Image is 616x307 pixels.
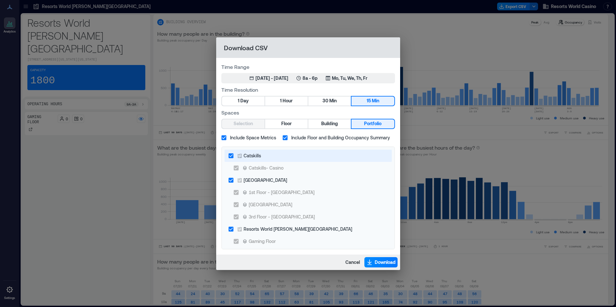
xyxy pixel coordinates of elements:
[240,97,249,105] span: Day
[332,75,367,81] p: Mo, Tu, We, Th, Fr
[249,201,292,208] div: [GEOGRAPHIC_DATA]
[372,97,379,105] span: Min
[308,119,351,128] button: Building
[249,238,276,245] div: Gaming Floor
[303,75,318,81] p: 8a - 6p
[281,120,292,128] span: Floor
[244,226,352,232] div: Resorts World [PERSON_NAME][GEOGRAPHIC_DATA]
[221,73,395,83] button: [DATE] - [DATE]8a - 6pMo, Tu, We, Th, Fr
[329,97,337,105] span: Min
[367,97,371,105] span: 15
[221,109,395,116] label: Spaces
[249,164,284,171] div: Catskills- Casino
[249,189,314,196] div: 1st Floor - [GEOGRAPHIC_DATA]
[321,120,338,128] span: Building
[222,97,265,106] button: 1 Day
[230,134,276,141] span: Include Space Metrics
[255,75,288,81] div: [DATE] - [DATE]
[375,259,396,265] span: Download
[364,120,381,128] span: Portfolio
[291,134,390,141] span: Include Floor and Building Occupancy Summary
[238,97,239,105] span: 1
[308,97,351,106] button: 30 Min
[364,257,398,267] button: Download
[265,97,308,106] button: 1 Hour
[343,257,362,267] button: Cancel
[265,119,308,128] button: Floor
[244,152,261,159] div: Catskills
[322,97,328,105] span: 30
[283,97,293,105] span: Hour
[221,86,395,93] label: Time Resolution
[249,213,315,220] div: 3rd Floor - [GEOGRAPHIC_DATA]
[244,177,287,183] div: [GEOGRAPHIC_DATA]
[216,37,400,58] h2: Download CSV
[351,97,394,106] button: 15 Min
[351,119,394,128] button: Portfolio
[221,63,395,70] label: Time Range
[280,97,282,105] span: 1
[345,259,360,265] span: Cancel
